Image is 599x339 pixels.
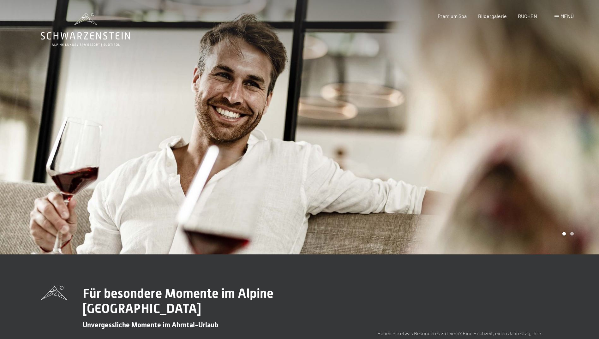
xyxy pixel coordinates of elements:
[83,321,218,329] span: Unvergessliche Momente im Ahrntal-Urlaub
[518,13,537,19] a: BUCHEN
[562,232,566,235] div: Carousel Page 1 (Current Slide)
[478,13,507,19] a: Bildergalerie
[570,232,574,235] div: Carousel Page 2
[560,13,574,19] span: Menü
[438,13,467,19] a: Premium Spa
[83,286,273,316] span: Für besondere Momente im Alpine [GEOGRAPHIC_DATA]
[560,232,574,235] div: Carousel Pagination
